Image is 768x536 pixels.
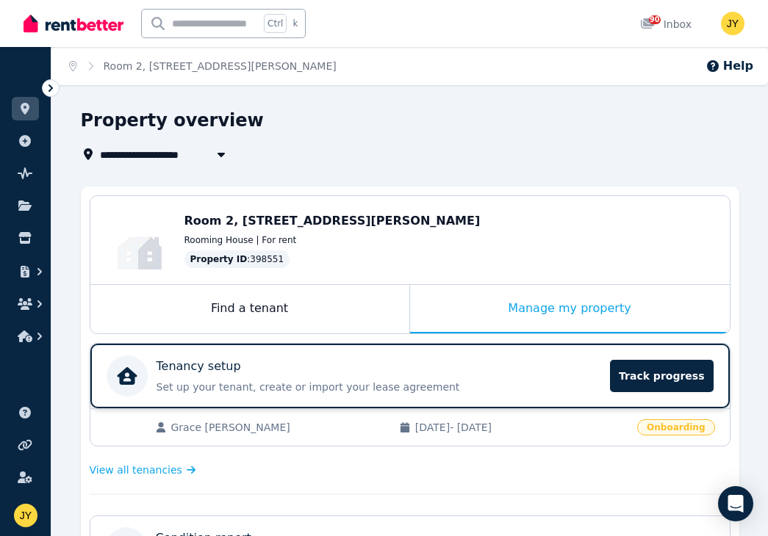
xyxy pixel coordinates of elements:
a: View all tenancies [90,463,196,477]
img: JIAN YU [14,504,37,527]
span: Onboarding [637,419,714,435]
span: k [293,18,298,29]
div: Find a tenant [90,285,409,333]
span: Ctrl [264,14,287,33]
span: Room 2, [STREET_ADDRESS][PERSON_NAME] [184,214,481,228]
span: View all tenancies [90,463,182,477]
span: Property ID [190,253,248,265]
div: Manage my property [410,285,730,333]
a: Tenancy setupSet up your tenant, create or import your lease agreementTrack progress [90,344,730,408]
span: Rooming House | For rent [184,234,297,246]
p: Tenancy setup [157,358,241,375]
div: Inbox [640,17,692,32]
nav: Breadcrumb [51,47,354,85]
div: Open Intercom Messenger [718,486,753,521]
button: Help [706,57,753,75]
img: JIAN YU [721,12,744,35]
span: [DATE] - [DATE] [415,420,628,435]
p: Set up your tenant, create or import your lease agreement [157,380,602,394]
img: RentBetter [24,12,123,35]
span: Track progress [610,360,713,392]
span: Grace [PERSON_NAME] [171,420,384,435]
a: Room 2, [STREET_ADDRESS][PERSON_NAME] [104,60,337,72]
h1: Property overview [81,109,264,132]
div: : 398551 [184,250,290,268]
span: 90 [649,15,661,24]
